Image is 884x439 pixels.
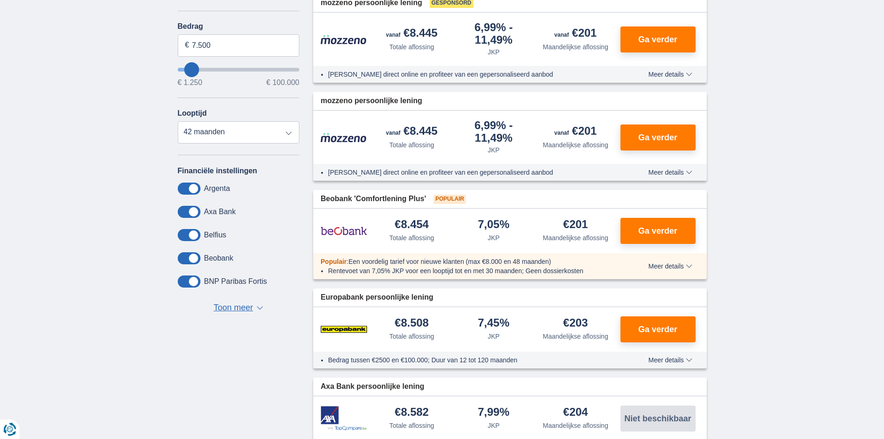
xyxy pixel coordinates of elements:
div: €201 [555,125,597,138]
div: : [313,257,622,266]
div: Totale aflossing [389,42,434,52]
span: € 100.000 [266,79,299,86]
img: product.pl.alt Mozzeno [321,34,367,45]
li: Rentevoet van 7,05% JKP voor een looptijd tot en met 30 maanden; Geen dossierkosten [328,266,614,275]
span: mozzeno persoonlijke lening [321,96,422,106]
div: JKP [488,233,500,242]
button: Ga verder [620,316,696,342]
span: Meer details [648,357,692,363]
div: 7,05% [478,219,510,231]
div: €8.582 [395,406,429,419]
div: €203 [563,317,588,330]
div: Maandelijkse aflossing [543,332,608,341]
div: 6,99% [457,22,531,46]
div: 7,99% [478,406,510,419]
img: product.pl.alt Mozzeno [321,132,367,143]
div: Totale aflossing [389,332,434,341]
span: Niet beschikbaar [624,414,691,423]
label: Beobank [204,254,233,262]
div: Totale aflossing [389,140,434,150]
label: Bedrag [178,22,300,31]
div: JKP [488,332,500,341]
button: Niet beschikbaar [620,406,696,432]
label: BNP Paribas Fortis [204,277,267,286]
label: Financiële instellingen [178,167,258,175]
span: € 1.250 [178,79,202,86]
div: JKP [488,421,500,430]
li: [PERSON_NAME] direct online en profiteer van een gepersonaliseerd aanbod [328,70,614,79]
img: product.pl.alt Axa Bank [321,406,367,431]
label: Looptijd [178,109,207,118]
div: Maandelijkse aflossing [543,140,608,150]
div: Totale aflossing [389,233,434,242]
span: Meer details [648,169,692,176]
img: product.pl.alt Europabank [321,318,367,341]
button: Ga verder [620,124,696,151]
span: Toon meer [213,302,253,314]
div: Maandelijkse aflossing [543,421,608,430]
div: €8.508 [395,317,429,330]
div: €8.454 [395,219,429,231]
button: Toon meer ▼ [211,301,266,315]
div: JKP [488,145,500,155]
div: €201 [555,27,597,40]
span: ▼ [257,306,263,310]
label: Argenta [204,184,230,193]
button: Meer details [641,169,699,176]
button: Meer details [641,262,699,270]
div: Maandelijkse aflossing [543,42,608,52]
div: Totale aflossing [389,421,434,430]
span: Populair [321,258,347,265]
button: Meer details [641,356,699,364]
button: Ga verder [620,218,696,244]
label: Belfius [204,231,226,239]
span: Ga verder [638,35,677,44]
div: JKP [488,47,500,57]
div: €201 [563,219,588,231]
span: Beobank 'Comfortlening Plus' [321,194,426,204]
button: Ga verder [620,26,696,52]
span: € [185,40,189,51]
div: €8.445 [386,125,438,138]
li: Bedrag tussen €2500 en €100.000; Duur van 12 tot 120 maanden [328,355,614,365]
div: €8.445 [386,27,438,40]
div: €204 [563,406,588,419]
input: wantToBorrow [178,68,300,72]
span: Een voordelig tarief voor nieuwe klanten (max €8.000 en 48 maanden) [348,258,551,265]
span: Ga verder [638,133,677,142]
img: product.pl.alt Beobank [321,219,367,242]
div: 7,45% [478,317,510,330]
span: Europabank persoonlijke lening [321,292,433,303]
label: Axa Bank [204,208,236,216]
div: 6,99% [457,120,531,144]
button: Meer details [641,71,699,78]
span: Ga verder [638,227,677,235]
span: Ga verder [638,325,677,334]
span: Axa Bank persoonlijke lening [321,381,424,392]
span: Meer details [648,263,692,269]
li: [PERSON_NAME] direct online en profiteer van een gepersonaliseerd aanbod [328,168,614,177]
span: Meer details [648,71,692,78]
div: Maandelijkse aflossing [543,233,608,242]
span: Populair [433,195,466,204]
